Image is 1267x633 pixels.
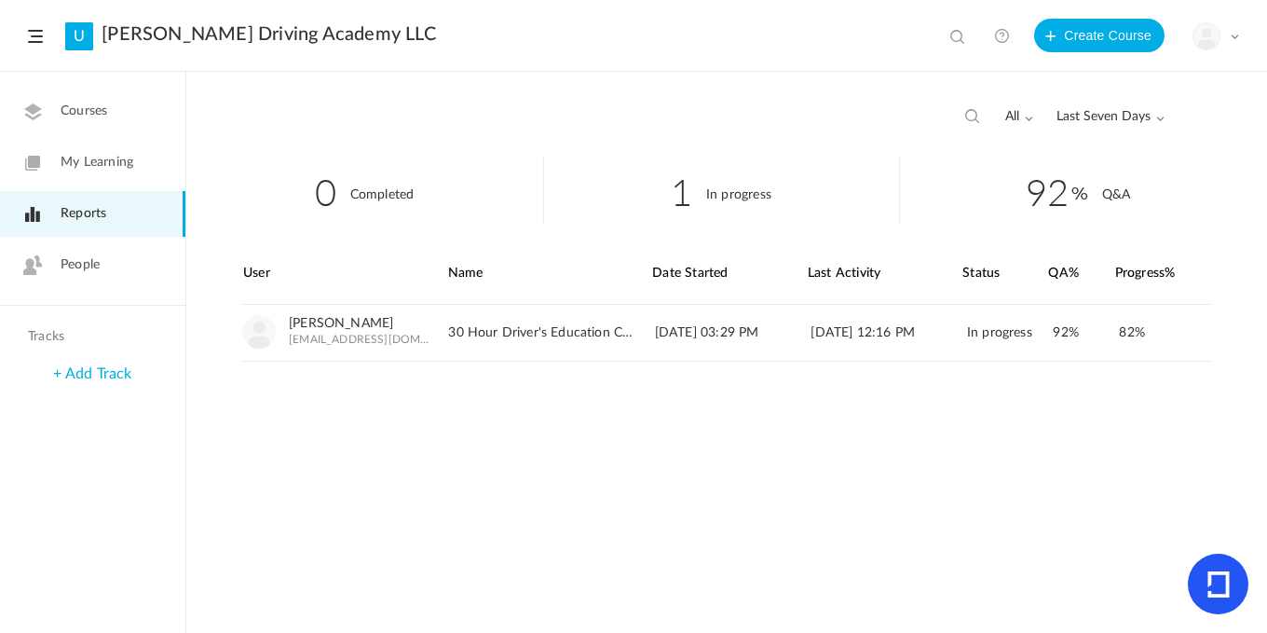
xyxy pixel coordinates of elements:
[61,102,107,121] span: Courses
[1026,164,1089,217] span: 92
[315,164,336,217] span: 0
[61,153,133,172] span: My Learning
[1048,243,1113,304] div: QA%
[706,188,771,201] cite: In progress
[61,204,106,224] span: Reports
[448,325,637,341] span: 30 Hour Driver's Education Curriculum
[962,243,1047,304] div: Status
[1005,109,1033,125] span: all
[289,316,393,332] a: [PERSON_NAME]
[1053,305,1118,361] div: 92%
[1056,109,1165,125] span: Last Seven Days
[811,305,964,361] div: [DATE] 12:16 PM
[655,305,809,361] div: [DATE] 03:29 PM
[1102,188,1131,201] cite: Q&A
[53,366,131,381] a: + Add Track
[1193,23,1219,49] img: user-image.png
[242,315,276,349] img: user-image.png
[102,23,436,46] a: [PERSON_NAME] Driving Academy LLC
[671,164,692,217] span: 1
[289,333,431,346] span: [EMAIL_ADDRESS][DOMAIN_NAME]
[65,22,93,50] a: U
[243,243,446,304] div: User
[350,188,415,201] cite: Completed
[652,243,806,304] div: Date Started
[28,329,153,345] h4: Tracks
[808,243,961,304] div: Last Activity
[1115,243,1211,304] div: Progress%
[1119,316,1195,350] div: 82%
[1034,19,1165,52] button: Create Course
[61,255,100,275] span: People
[448,243,651,304] div: Name
[967,305,1052,361] div: In progress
